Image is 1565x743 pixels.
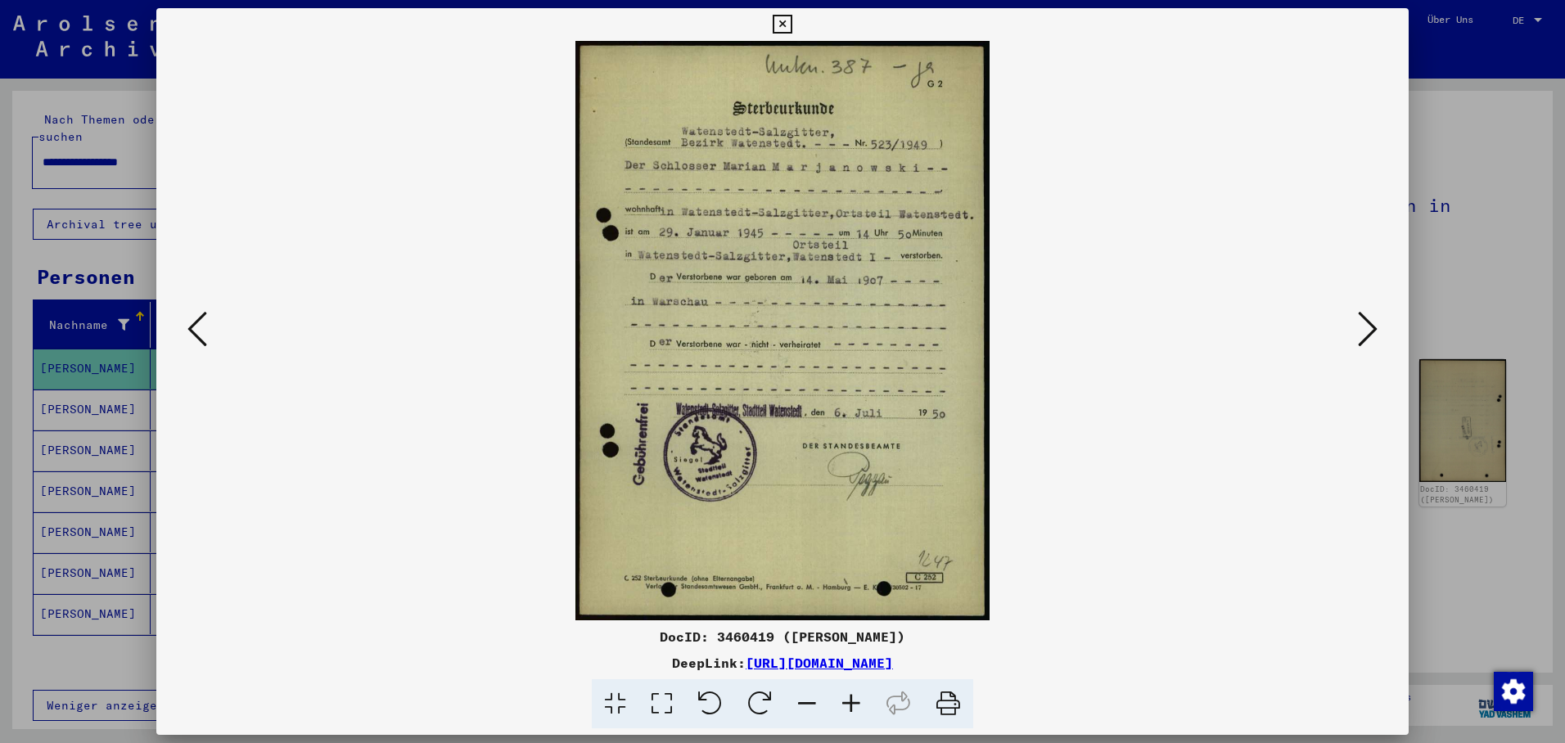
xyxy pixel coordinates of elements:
div: DeepLink: [156,653,1409,673]
a: [URL][DOMAIN_NAME] [746,655,893,671]
img: 001.jpg [212,41,1353,620]
div: DocID: 3460419 ([PERSON_NAME]) [156,627,1409,646]
img: Zustimmung ändern [1494,672,1533,711]
div: Zustimmung ändern [1493,671,1532,710]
